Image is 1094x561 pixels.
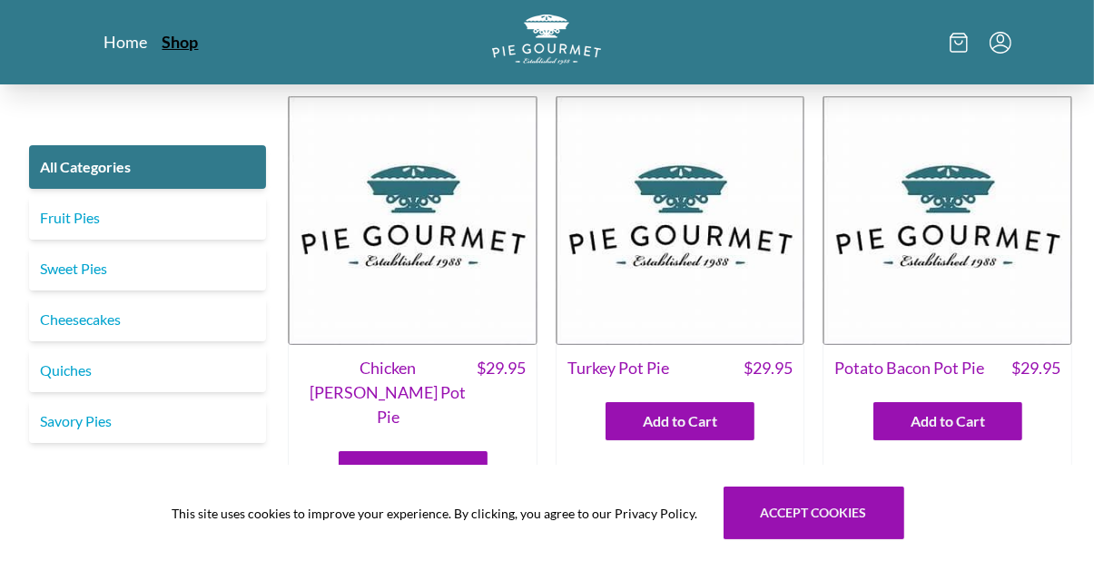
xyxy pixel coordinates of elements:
[724,487,904,539] button: Accept cookies
[29,196,266,240] a: Fruit Pies
[911,410,985,432] span: Add to Cart
[744,356,793,380] span: $ 29.95
[29,247,266,290] a: Sweet Pies
[492,15,601,70] a: Logo
[990,32,1011,54] button: Menu
[339,451,488,489] button: Add to Cart
[29,349,266,392] a: Quiches
[492,15,601,64] img: logo
[873,402,1022,440] button: Add to Cart
[477,356,526,429] span: $ 29.95
[643,410,717,432] span: Add to Cart
[823,95,1072,345] img: Potato Bacon Pot Pie
[606,402,754,440] button: Add to Cart
[556,95,805,345] img: Turkey Pot Pie
[29,399,266,443] a: Savory Pies
[29,298,266,341] a: Cheesecakes
[567,356,669,380] span: Turkey Pot Pie
[376,459,450,481] span: Add to Cart
[163,31,199,53] a: Shop
[29,145,266,189] a: All Categories
[288,95,537,345] img: Chicken Curry Pot Pie
[834,356,984,380] span: Potato Bacon Pot Pie
[1011,356,1060,380] span: $ 29.95
[104,31,148,53] a: Home
[300,356,477,429] span: Chicken [PERSON_NAME] Pot Pie
[172,504,698,523] span: This site uses cookies to improve your experience. By clicking, you agree to our Privacy Policy.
